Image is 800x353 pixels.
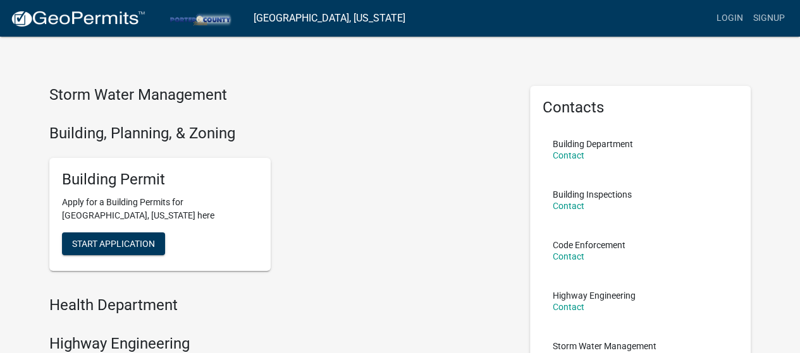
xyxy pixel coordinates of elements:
a: Contact [553,150,584,160]
h4: Storm Water Management [49,86,511,104]
h5: Contacts [543,99,739,117]
p: Storm Water Management [553,342,656,350]
h4: Health Department [49,296,511,314]
span: Start Application [72,239,155,249]
p: Highway Engineering [553,291,636,300]
a: Contact [553,251,584,261]
p: Code Enforcement [553,241,625,249]
p: Building Department [553,140,633,148]
p: Apply for a Building Permits for [GEOGRAPHIC_DATA], [US_STATE] here [62,196,258,222]
a: Login [711,6,748,30]
a: [GEOGRAPHIC_DATA], [US_STATE] [254,8,405,29]
h4: Building, Planning, & Zoning [49,124,511,143]
h4: Highway Engineering [49,335,511,353]
p: Building Inspections [553,190,632,199]
a: Contact [553,201,584,211]
img: Porter County, Indiana [156,9,243,27]
button: Start Application [62,232,165,255]
a: Contact [553,302,584,312]
h5: Building Permit [62,171,258,189]
a: Signup [748,6,790,30]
